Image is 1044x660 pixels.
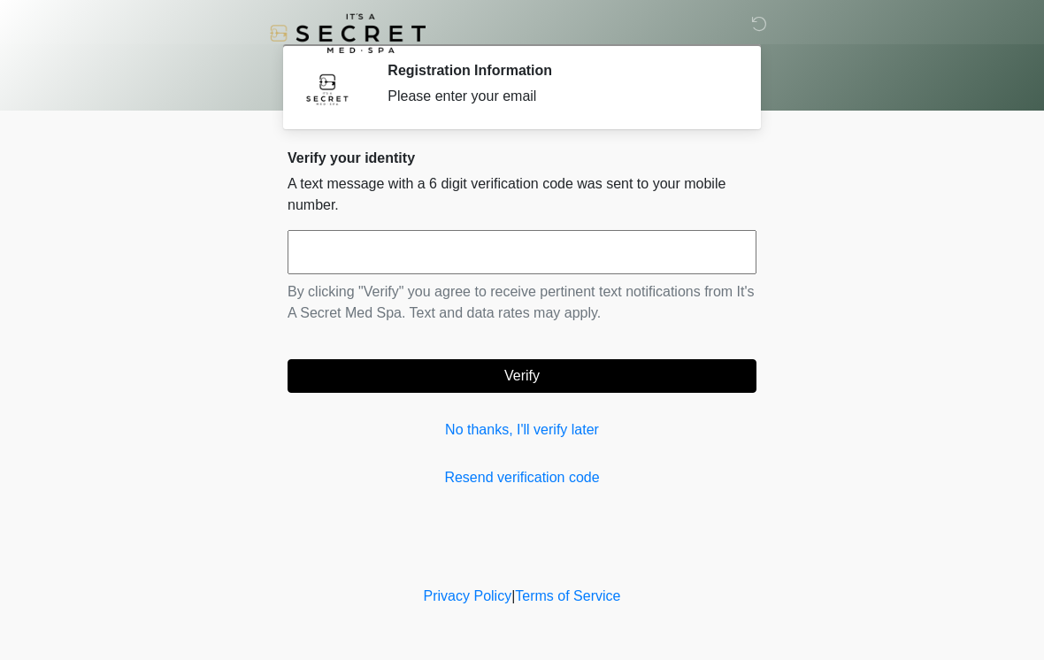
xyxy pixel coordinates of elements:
a: | [511,588,515,603]
img: It's A Secret Med Spa Logo [270,13,426,53]
button: Verify [288,359,756,393]
img: Agent Avatar [301,62,354,115]
p: A text message with a 6 digit verification code was sent to your mobile number. [288,173,756,216]
p: By clicking "Verify" you agree to receive pertinent text notifications from It's A Secret Med Spa... [288,281,756,324]
a: Privacy Policy [424,588,512,603]
h2: Verify your identity [288,150,756,166]
div: Please enter your email [388,86,730,107]
a: Terms of Service [515,588,620,603]
a: No thanks, I'll verify later [288,419,756,441]
a: Resend verification code [288,467,756,488]
h2: Registration Information [388,62,730,79]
